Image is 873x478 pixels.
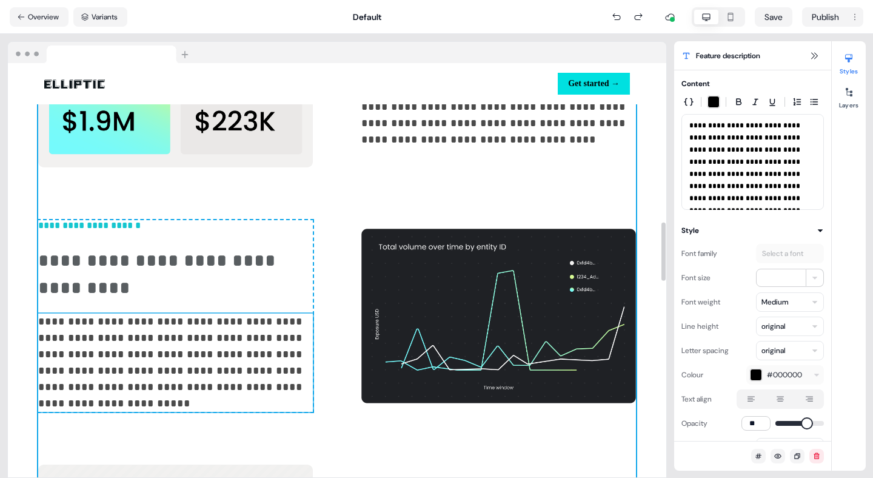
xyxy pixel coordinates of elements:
button: Select a font [756,244,824,263]
div: Font family [681,244,717,263]
img: Image [44,79,105,89]
button: Get started → [558,73,630,95]
span: Feature description [696,50,760,62]
button: Style [681,224,824,237]
div: Font size [681,268,711,288]
div: Text align [681,389,712,409]
button: #000000 [746,365,824,385]
div: Content [681,78,710,90]
button: Variants [73,7,127,27]
div: Opacity [681,414,707,433]
button: Overview [10,7,69,27]
div: Font weight [681,292,720,312]
div: original [761,320,785,332]
div: Line height [681,317,718,336]
div: Medium [761,296,788,308]
div: Default [353,11,381,23]
div: original [761,345,785,357]
div: Select a font [760,247,806,260]
div: Style [681,224,699,237]
img: Browser topbar [8,42,194,64]
button: Styles [832,49,866,75]
div: Get started → [342,73,630,95]
button: Publish [802,7,846,27]
div: Letter spacing [681,341,729,360]
button: Layers [832,82,866,109]
img: Image [361,210,636,422]
button: Save [755,7,792,27]
div: Text type [681,438,712,457]
div: Image [44,76,332,91]
span: #000000 [767,369,802,381]
div: Colour [681,365,703,385]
